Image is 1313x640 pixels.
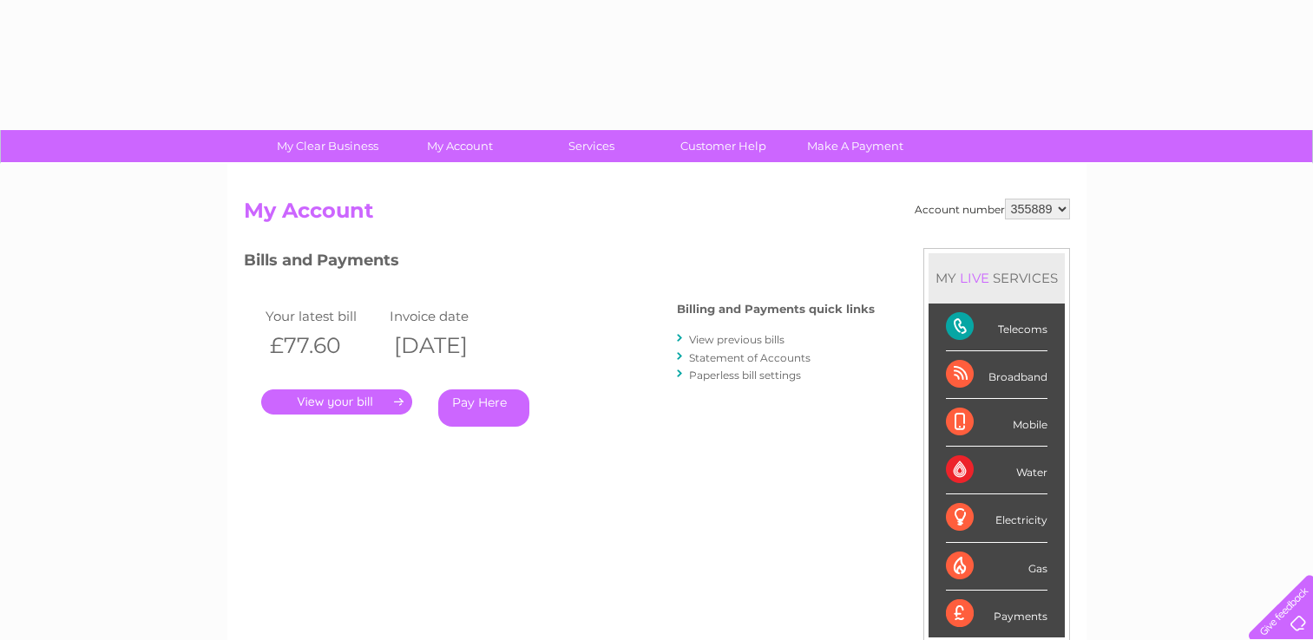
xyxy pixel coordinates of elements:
[946,351,1047,399] div: Broadband
[261,328,386,363] th: £77.60
[946,304,1047,351] div: Telecoms
[652,130,795,162] a: Customer Help
[261,389,412,415] a: .
[385,328,510,363] th: [DATE]
[244,199,1070,232] h2: My Account
[915,199,1070,219] div: Account number
[689,369,801,382] a: Paperless bill settings
[385,304,510,328] td: Invoice date
[784,130,927,162] a: Make A Payment
[929,253,1065,303] div: MY SERVICES
[956,270,993,286] div: LIVE
[256,130,399,162] a: My Clear Business
[438,389,529,427] a: Pay Here
[946,399,1047,447] div: Mobile
[244,248,875,278] h3: Bills and Payments
[689,333,785,346] a: View previous bills
[946,591,1047,637] div: Payments
[261,304,386,328] td: Your latest bill
[388,130,531,162] a: My Account
[946,543,1047,591] div: Gas
[520,130,663,162] a: Services
[689,351,811,364] a: Statement of Accounts
[677,303,875,316] h4: Billing and Payments quick links
[946,494,1047,542] div: Electricity
[946,447,1047,494] div: Water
